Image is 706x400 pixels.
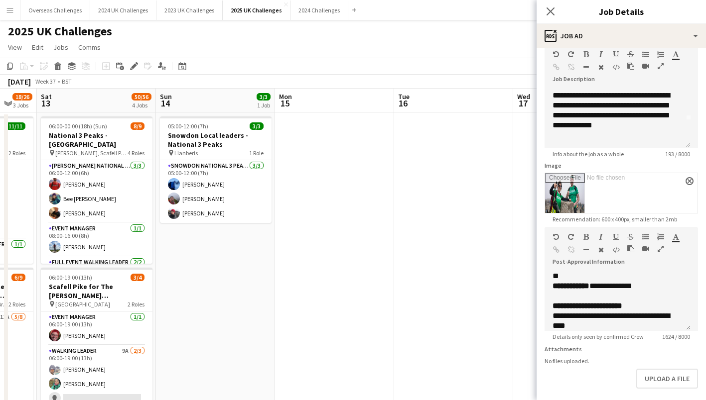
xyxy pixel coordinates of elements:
button: Bold [582,233,589,241]
button: HTML Code [612,63,619,71]
a: View [4,41,26,54]
button: Clear Formatting [597,246,604,254]
button: Undo [553,50,560,58]
button: Undo [553,233,560,241]
button: Text Color [672,233,679,241]
button: Paste as plain text [627,62,634,70]
button: Redo [567,233,574,241]
button: Italic [597,50,604,58]
button: 2023 UK Challenges [156,0,223,20]
button: Paste as plain text [627,245,634,253]
button: Upload a file [636,369,698,389]
button: Strikethrough [627,50,634,58]
button: Underline [612,50,619,58]
button: HTML Code [612,246,619,254]
span: 1624 / 8000 [654,333,698,340]
div: No files uploaded. [545,357,698,365]
span: Week 37 [33,78,58,85]
button: Fullscreen [657,62,664,70]
span: Comms [78,43,101,52]
span: Details only seen by confirmed Crew [545,333,652,340]
button: 2024 Challenges [290,0,348,20]
button: Bold [582,50,589,58]
button: 2025 UK Challenges [223,0,290,20]
span: Info about the job as a whole [545,150,632,158]
span: View [8,43,22,52]
div: Job Ad [537,24,706,48]
button: Clear Formatting [597,63,604,71]
span: Recommendation: 600 x 400px, smaller than 2mb [545,215,685,223]
button: Text Color [672,50,679,58]
a: Jobs [49,41,72,54]
button: Redo [567,50,574,58]
a: Comms [74,41,105,54]
div: [DATE] [8,77,31,87]
button: Horizontal Line [582,63,589,71]
span: 193 / 8000 [657,150,698,158]
label: Attachments [545,345,582,353]
button: Underline [612,233,619,241]
button: Horizontal Line [582,246,589,254]
span: Edit [32,43,43,52]
button: Ordered List [657,233,664,241]
button: Italic [597,233,604,241]
button: 2024 UK Challenges [90,0,156,20]
h1: 2025 UK Challenges [8,24,112,39]
button: Fullscreen [657,245,664,253]
h3: Job Details [537,5,706,18]
button: Insert video [642,62,649,70]
button: Insert video [642,245,649,253]
a: Edit [28,41,47,54]
div: BST [62,78,72,85]
span: Jobs [53,43,68,52]
button: Ordered List [657,50,664,58]
button: Unordered List [642,50,649,58]
button: Strikethrough [627,233,634,241]
button: Unordered List [642,233,649,241]
button: Overseas Challenges [20,0,90,20]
